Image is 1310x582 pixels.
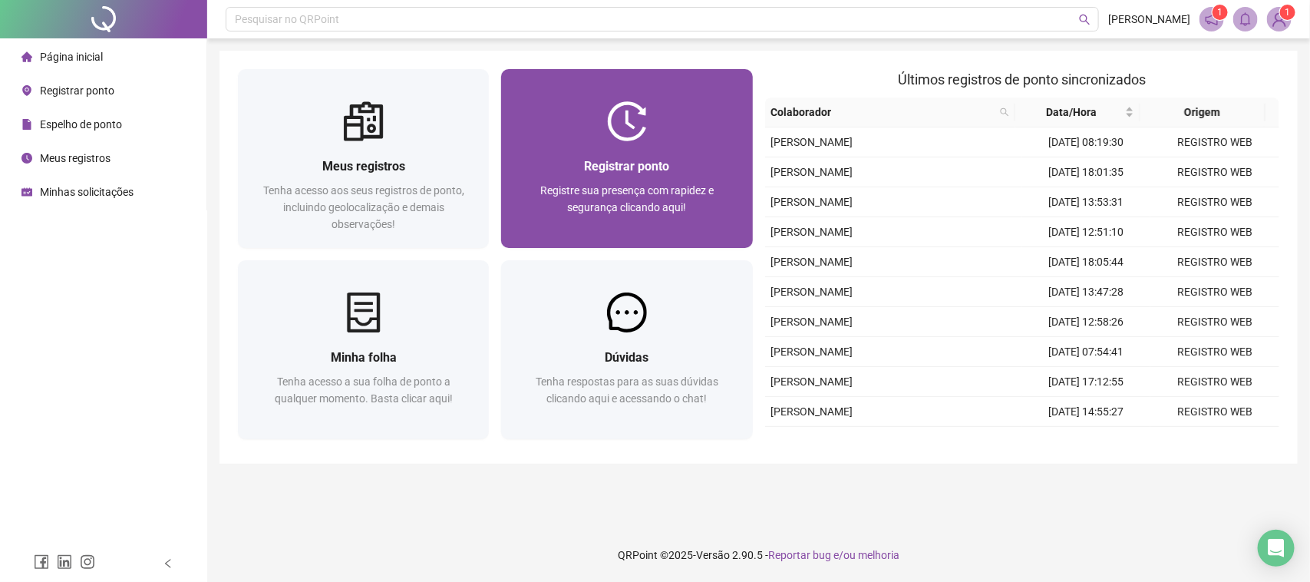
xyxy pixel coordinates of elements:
[771,196,853,208] span: [PERSON_NAME]
[331,350,397,365] span: Minha folha
[1218,7,1223,18] span: 1
[771,316,853,328] span: [PERSON_NAME]
[1079,14,1091,25] span: search
[238,69,489,248] a: Meus registrosTenha acesso aos seus registros de ponto, incluindo geolocalização e demais observa...
[1022,127,1151,157] td: [DATE] 08:19:30
[1268,8,1291,31] img: 84182
[1150,247,1279,277] td: REGISTRO WEB
[1022,367,1151,397] td: [DATE] 17:12:55
[1150,307,1279,337] td: REGISTRO WEB
[1022,247,1151,277] td: [DATE] 18:05:44
[1150,127,1279,157] td: REGISTRO WEB
[540,184,714,213] span: Registre sua presença com rapidez e segurança clicando aqui!
[584,159,669,174] span: Registrar ponto
[1021,104,1122,121] span: Data/Hora
[1022,277,1151,307] td: [DATE] 13:47:28
[771,226,853,238] span: [PERSON_NAME]
[40,152,111,164] span: Meus registros
[1150,367,1279,397] td: REGISTRO WEB
[997,101,1012,124] span: search
[898,71,1146,88] span: Últimos registros de ponto sincronizados
[163,558,173,569] span: left
[771,346,853,358] span: [PERSON_NAME]
[57,554,72,570] span: linkedin
[1000,107,1009,117] span: search
[80,554,95,570] span: instagram
[1150,337,1279,367] td: REGISTRO WEB
[1150,427,1279,457] td: REGISTRO WEB
[696,549,730,561] span: Versão
[40,118,122,131] span: Espelho de ponto
[536,375,718,405] span: Tenha respostas para as suas dúvidas clicando aqui e acessando o chat!
[771,136,853,148] span: [PERSON_NAME]
[21,85,32,96] span: environment
[34,554,49,570] span: facebook
[605,350,648,365] span: Dúvidas
[1022,157,1151,187] td: [DATE] 18:01:35
[21,119,32,130] span: file
[322,159,405,174] span: Meus registros
[771,286,853,298] span: [PERSON_NAME]
[1140,98,1265,127] th: Origem
[501,69,752,248] a: Registrar pontoRegistre sua presença com rapidez e segurança clicando aqui!
[1205,12,1219,26] span: notification
[1022,187,1151,217] td: [DATE] 13:53:31
[1150,277,1279,307] td: REGISTRO WEB
[1150,217,1279,247] td: REGISTRO WEB
[771,375,853,388] span: [PERSON_NAME]
[238,260,489,439] a: Minha folhaTenha acesso a sua folha de ponto a qualquer momento. Basta clicar aqui!
[207,528,1310,582] footer: QRPoint © 2025 - 2.90.5 -
[1285,7,1291,18] span: 1
[1150,157,1279,187] td: REGISTRO WEB
[771,104,994,121] span: Colaborador
[771,256,853,268] span: [PERSON_NAME]
[21,187,32,197] span: schedule
[501,260,752,439] a: DúvidasTenha respostas para as suas dúvidas clicando aqui e acessando o chat!
[1022,337,1151,367] td: [DATE] 07:54:41
[1213,5,1228,20] sup: 1
[1022,217,1151,247] td: [DATE] 12:51:10
[1022,427,1151,457] td: [DATE] 14:07:20
[1108,11,1190,28] span: [PERSON_NAME]
[40,84,114,97] span: Registrar ponto
[1022,397,1151,427] td: [DATE] 14:55:27
[1015,98,1140,127] th: Data/Hora
[263,184,464,230] span: Tenha acesso aos seus registros de ponto, incluindo geolocalização e demais observações!
[768,549,899,561] span: Reportar bug e/ou melhoria
[1258,530,1295,567] div: Open Intercom Messenger
[771,405,853,418] span: [PERSON_NAME]
[1150,397,1279,427] td: REGISTRO WEB
[771,166,853,178] span: [PERSON_NAME]
[1239,12,1252,26] span: bell
[1022,307,1151,337] td: [DATE] 12:58:26
[1150,187,1279,217] td: REGISTRO WEB
[40,186,134,198] span: Minhas solicitações
[40,51,103,63] span: Página inicial
[21,153,32,164] span: clock-circle
[275,375,453,405] span: Tenha acesso a sua folha de ponto a qualquer momento. Basta clicar aqui!
[1280,5,1295,20] sup: Atualize o seu contato no menu Meus Dados
[21,51,32,62] span: home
